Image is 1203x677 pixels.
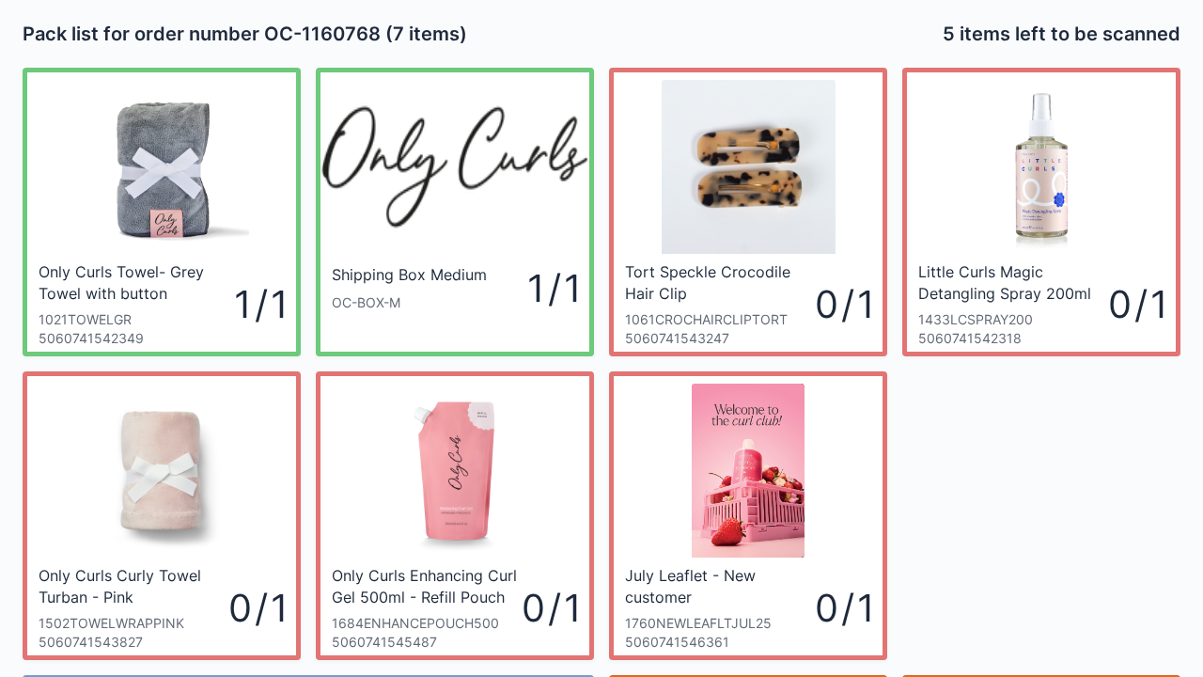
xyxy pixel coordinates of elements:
a: Only Curls Towel- Grey Towel with button fastening1021TOWELGR50607415423491 / 1 [23,68,301,356]
div: 0 / 1 [522,581,578,635]
h2: 5 items left to be scanned [943,21,1180,47]
div: 1 / 1 [492,261,578,315]
div: 5060741543247 [625,329,815,348]
div: Shipping Box Medium [332,264,487,286]
img: LittleCurlsMagicDetanglingSpray_1200x.jpg [955,80,1129,254]
div: Only Curls Curly Towel Turban - Pink [39,565,224,606]
div: 5060741543827 [39,633,228,652]
img: Screenshot-86.png [692,384,805,558]
div: OC-BOX-M [332,293,492,312]
div: 0 / 1 [815,581,871,635]
div: 1061CROCHAIRCLIPTORT [625,310,815,329]
img: Refill_Pouch_-_Enhancing_Curl_Gel_front_2048x.jpg [368,384,542,558]
div: 1433LCSPRAY200 [918,310,1108,329]
div: July Leaflet - New customer [625,565,810,606]
a: Shipping Box MediumOC-BOX-M1 / 1 [316,68,594,356]
img: tort_speckle_croc_0309_2048x.png [662,80,836,254]
a: Tort Speckle Crocodile Hair Clip1061CROCHAIRCLIPTORT50607415432470 / 1 [609,68,887,356]
div: 0 / 1 [815,277,871,331]
div: 5060741542349 [39,329,234,348]
div: Only Curls Towel- Grey Towel with button fastening [39,261,229,303]
div: 0 / 1 [1108,277,1164,331]
a: Only Curls Enhancing Curl Gel 500ml - Refill Pouch1684ENHANCEPOUCH50050607415454870 / 1 [316,371,594,660]
div: 1684ENHANCEPOUCH500 [332,614,522,633]
h2: Pack list for order number OC-1160768 (7 items) [23,21,594,47]
div: 1 / 1 [234,277,285,331]
a: Only Curls Curly Towel Turban - Pink1502TOWELWRAPPINK50607415438270 / 1 [23,371,301,660]
div: 1021TOWELGR [39,310,234,329]
div: 5060741546361 [625,633,815,652]
img: oc_200x.webp [320,80,589,254]
div: 0 / 1 [228,581,285,635]
img: CurlyTowelTurban-Pink_2048x.jpg [75,384,249,558]
div: 1760NEWLEAFLTJUL25 [625,614,815,633]
div: 5060741542318 [918,329,1108,348]
div: Tort Speckle Crocodile Hair Clip [625,261,810,303]
img: greyrolled_1200x.jpg [75,80,249,254]
div: 1502TOWELWRAPPINK [39,614,228,633]
div: 5060741545487 [332,633,522,652]
div: Little Curls Magic Detangling Spray 200ml [918,261,1103,303]
a: July Leaflet - New customer1760NEWLEAFLTJUL2550607415463610 / 1 [609,371,887,660]
a: Little Curls Magic Detangling Spray 200ml1433LCSPRAY20050607415423180 / 1 [902,68,1180,356]
div: Only Curls Enhancing Curl Gel 500ml - Refill Pouch [332,565,517,606]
